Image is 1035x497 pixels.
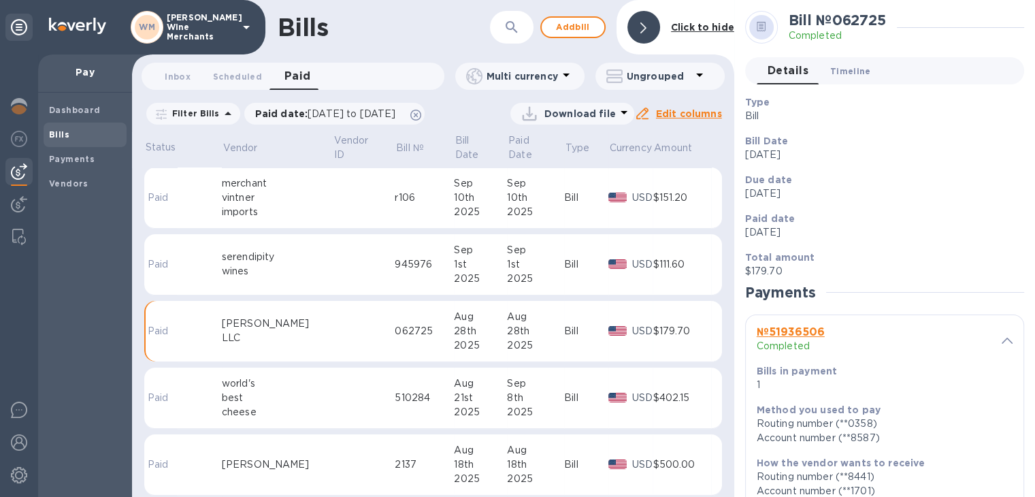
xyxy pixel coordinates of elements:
[334,133,376,162] p: Vendor ID
[507,272,564,286] div: 2025
[507,472,564,486] div: 2025
[395,191,454,205] div: r106
[608,193,627,202] img: USD
[222,317,333,331] div: [PERSON_NAME]
[653,257,710,272] div: $111.60
[608,460,627,469] img: USD
[507,405,564,419] div: 2025
[627,69,691,83] p: Ungrouped
[544,107,616,121] p: Download file
[608,259,627,269] img: USD
[244,103,425,125] div: Paid date:[DATE] to [DATE]
[396,141,424,155] p: Bill №
[507,324,564,338] div: 28th
[454,176,507,191] div: Sep
[222,376,333,391] div: world's
[564,191,608,205] div: Bill
[789,29,886,43] p: Completed
[757,325,825,338] b: № 51936506
[653,391,710,405] div: $402.15
[148,257,174,272] p: Paid
[608,393,627,402] img: USD
[745,174,792,185] b: Due date
[789,12,886,29] h2: Bill № 062725
[632,257,653,272] p: USD
[278,13,328,42] h1: Bills
[610,141,652,155] p: Currency
[564,391,608,405] div: Bill
[565,141,608,155] span: Type
[49,129,69,140] b: Bills
[508,133,563,162] span: Paid Date
[564,324,608,338] div: Bill
[148,324,174,338] p: Paid
[745,109,1013,123] p: Bill
[507,458,564,472] div: 18th
[757,366,837,376] b: Bills in payment
[454,391,507,405] div: 21st
[454,376,507,391] div: Aug
[148,458,174,472] p: Paid
[255,107,403,121] p: Paid date :
[454,472,507,486] div: 2025
[222,264,333,278] div: wines
[49,18,106,34] img: Logo
[49,178,88,189] b: Vendors
[608,326,627,336] img: USD
[146,140,176,155] p: Status
[632,458,653,472] p: USD
[222,250,333,264] div: serendipity
[565,141,590,155] p: Type
[654,141,692,155] p: Amount
[830,64,871,78] span: Timeline
[745,284,816,301] h2: Payments
[757,404,881,415] b: Method you used to pay
[454,310,507,324] div: Aug
[507,391,564,405] div: 8th
[454,205,507,219] div: 2025
[632,391,653,405] p: USD
[284,67,311,86] span: Paid
[540,16,606,38] button: Addbill
[167,13,235,42] p: [PERSON_NAME] Wine Merchants
[745,97,770,108] b: Type
[653,458,710,472] div: $500.00
[222,205,333,219] div: imports
[757,431,1002,445] div: Account number (**8587)
[507,310,564,324] div: Aug
[745,135,788,146] b: Bill Date
[508,133,545,162] p: Paid Date
[222,405,333,419] div: cheese
[757,339,871,353] p: Completed
[757,378,920,392] p: 1
[11,131,27,147] img: Foreign exchange
[454,338,507,353] div: 2025
[454,191,507,205] div: 10th
[553,19,593,35] span: Add bill
[222,391,333,405] div: best
[5,14,33,41] div: Unpin categories
[148,391,174,405] p: Paid
[507,443,564,458] div: Aug
[395,324,454,338] div: 062725
[223,141,276,155] span: Vendor
[396,141,442,155] span: Bill №
[49,65,121,79] p: Pay
[167,108,220,119] p: Filter Bills
[507,176,564,191] div: Sep
[222,458,333,472] div: [PERSON_NAME]
[745,252,815,263] b: Total amount
[507,205,564,219] div: 2025
[507,191,564,205] div: 10th
[745,264,1013,278] p: $179.70
[455,133,489,162] p: Bill Date
[632,191,653,205] p: USD
[653,324,710,338] div: $179.70
[49,154,95,164] b: Payments
[653,191,710,205] div: $151.20
[507,243,564,257] div: Sep
[768,61,808,80] span: Details
[671,22,734,33] b: Click to hide
[507,338,564,353] div: 2025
